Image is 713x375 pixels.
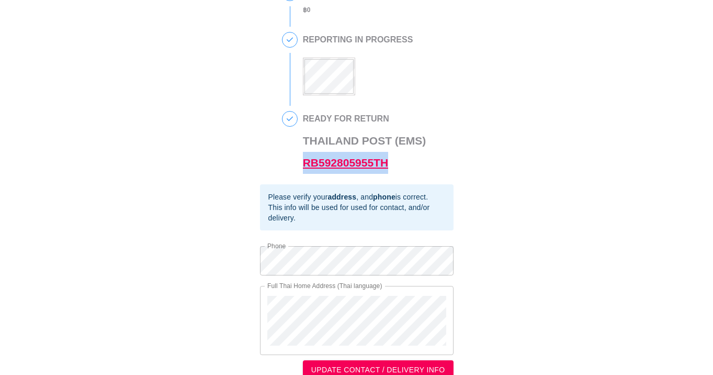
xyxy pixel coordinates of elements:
[282,32,297,47] span: 3
[268,202,445,223] div: This info will be used for used for contact, and/or delivery.
[303,6,311,14] b: ฿ 0
[268,192,445,202] div: Please verify your , and is correct.
[303,35,413,45] h2: REPORTING IN PROGRESS
[327,193,356,201] b: address
[303,157,388,169] a: RB592805955TH
[303,114,426,124] h2: READY FOR RETURN
[373,193,395,201] b: phone
[303,130,426,174] h3: Thailand Post (EMS)
[282,112,297,126] span: 4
